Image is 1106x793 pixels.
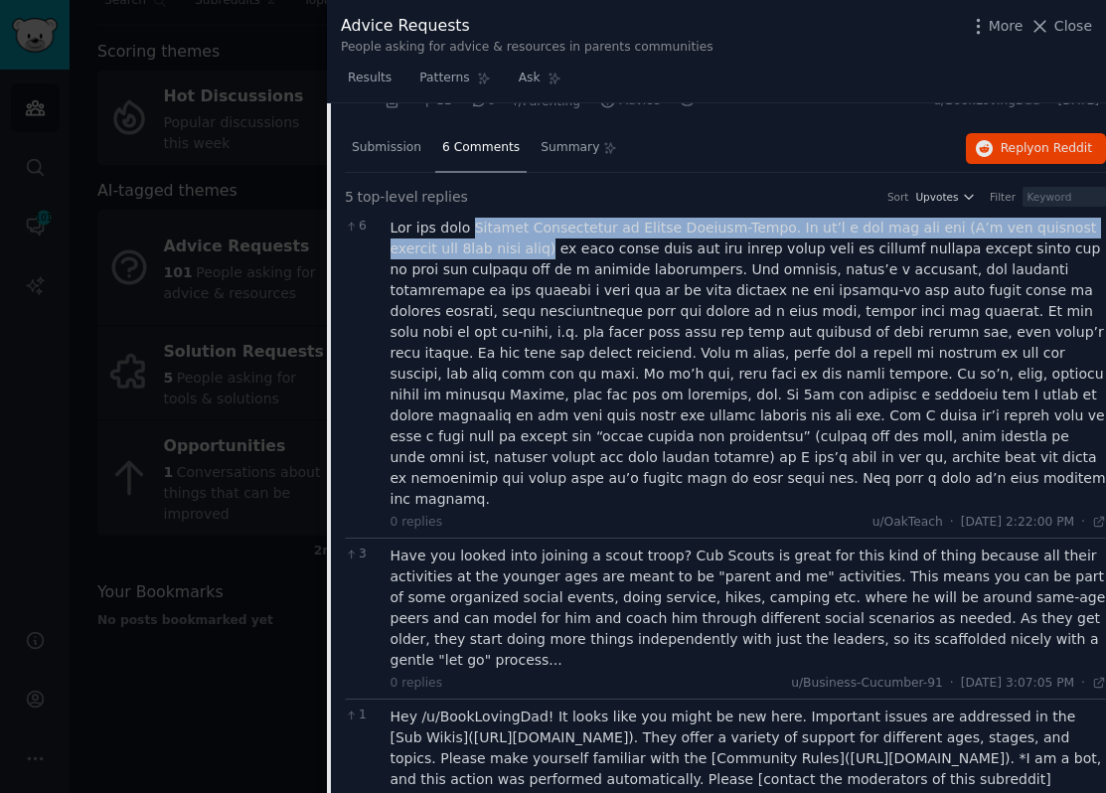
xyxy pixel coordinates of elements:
div: Sort [887,190,909,204]
span: Upvotes [915,190,958,204]
span: Patterns [419,70,469,87]
span: Results [348,70,392,87]
div: People asking for advice & resources in parents communities [341,39,713,57]
span: top-level [357,187,417,208]
div: Advice Requests [341,14,713,39]
input: Keyword [1023,187,1106,207]
span: 3 [345,546,380,563]
span: 5 [345,187,354,208]
button: Replyon Reddit [966,133,1106,165]
span: Summary [541,139,599,157]
span: · [950,514,954,532]
span: · [1081,675,1085,693]
span: Close [1054,16,1092,37]
div: Filter [990,190,1016,204]
button: Close [1029,16,1092,37]
a: Patterns [412,63,497,103]
span: · [950,675,954,693]
a: Ask [512,63,568,103]
span: replies [421,187,468,208]
span: u/OakTeach [872,515,943,529]
span: on Reddit [1034,141,1092,155]
span: Reply [1001,140,1092,158]
span: u/Business-Cucumber-91 [791,676,943,690]
a: Results [341,63,398,103]
button: More [968,16,1024,37]
span: More [989,16,1024,37]
span: 6 [345,218,380,236]
span: 1 [345,707,380,724]
button: Upvotes [915,190,976,204]
span: Ask [519,70,541,87]
span: [DATE] 3:07:05 PM [961,675,1074,693]
span: [DATE] 2:22:00 PM [961,514,1074,532]
span: Submission [352,139,421,157]
span: 6 Comments [442,139,520,157]
span: · [1081,514,1085,532]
